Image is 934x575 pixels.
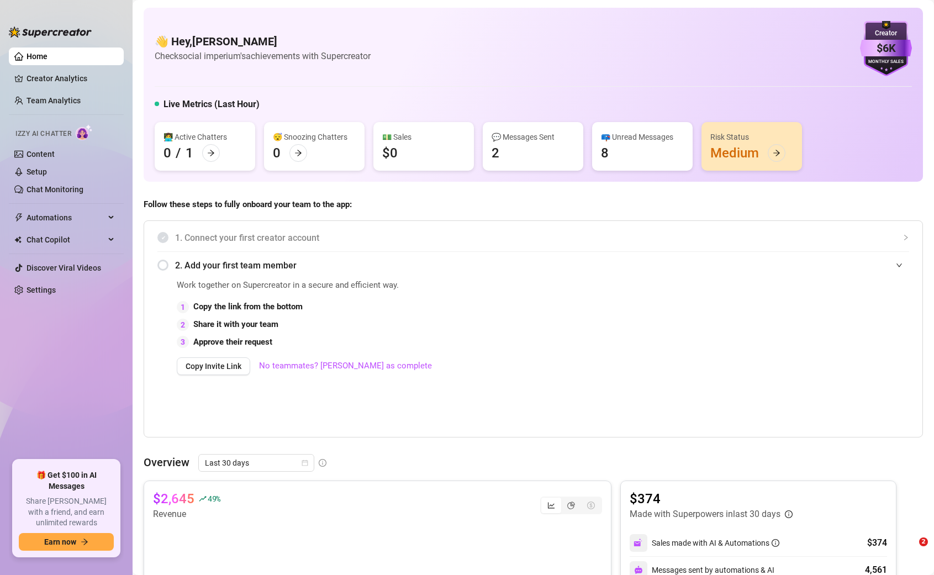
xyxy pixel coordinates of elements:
a: Home [27,52,48,61]
div: Monthly Sales [860,59,912,66]
span: Copy Invite Link [186,362,241,371]
img: svg%3e [634,538,643,548]
article: Overview [144,454,189,471]
span: thunderbolt [14,213,23,222]
span: Chat Copilot [27,231,105,249]
span: arrow-right [81,538,88,546]
span: 🎁 Get $100 in AI Messages [19,470,114,492]
article: Check social imperium's achievements with Supercreator [155,49,371,63]
img: logo-BBDzfeDw.svg [9,27,92,38]
article: Made with Superpowers in last 30 days [630,508,780,521]
span: expanded [896,262,903,268]
div: segmented control [540,497,602,514]
article: $374 [630,490,793,508]
div: $374 [867,536,887,550]
div: 1. Connect your first creator account [157,224,909,251]
strong: Approve their request [193,337,272,347]
span: Share [PERSON_NAME] with a friend, and earn unlimited rewards [19,496,114,529]
span: 1. Connect your first creator account [175,231,909,245]
div: 😴 Snoozing Chatters [273,131,356,143]
a: Settings [27,286,56,294]
article: Revenue [153,508,220,521]
a: Chat Monitoring [27,185,83,194]
article: $2,645 [153,490,194,508]
span: pie-chart [567,502,575,509]
a: Creator Analytics [27,70,115,87]
h5: Live Metrics (Last Hour) [163,98,260,111]
div: $6K [860,40,912,57]
span: arrow-right [207,149,215,157]
button: Earn nowarrow-right [19,533,114,551]
span: collapsed [903,234,909,241]
span: rise [199,495,207,503]
span: line-chart [547,502,555,509]
a: No teammates? [PERSON_NAME] as complete [259,360,432,373]
div: Sales made with AI & Automations [652,537,779,549]
img: svg%3e [634,566,643,574]
img: purple-badge-B9DA21FR.svg [860,21,912,76]
div: 📪 Unread Messages [601,131,684,143]
div: 2 [492,144,499,162]
a: Content [27,150,55,159]
span: arrow-right [773,149,780,157]
strong: Share it with your team [193,319,278,329]
span: Izzy AI Chatter [15,129,71,139]
span: info-circle [772,539,779,547]
div: Creator [860,28,912,39]
button: Copy Invite Link [177,357,250,375]
div: 💬 Messages Sent [492,131,574,143]
div: $0 [382,144,398,162]
div: 2 [177,319,189,331]
div: 0 [163,144,171,162]
span: info-circle [319,459,326,467]
iframe: Intercom live chat [896,537,923,564]
a: Setup [27,167,47,176]
div: 1 [186,144,193,162]
span: Earn now [44,537,76,546]
img: AI Chatter [76,124,93,140]
a: Team Analytics [27,96,81,105]
span: Last 30 days [205,455,308,471]
span: info-circle [785,510,793,518]
span: dollar-circle [587,502,595,509]
div: 3 [177,336,189,348]
div: 👩‍💻 Active Chatters [163,131,246,143]
span: 2. Add your first team member [175,259,909,272]
span: Automations [27,209,105,226]
div: 💵 Sales [382,131,465,143]
span: Work together on Supercreator in a secure and efficient way. [177,279,661,292]
span: 49 % [208,493,220,504]
div: 2. Add your first team member [157,252,909,279]
div: 8 [601,144,609,162]
div: 0 [273,144,281,162]
span: arrow-right [294,149,302,157]
img: Chat Copilot [14,236,22,244]
a: Discover Viral Videos [27,263,101,272]
strong: Follow these steps to fully onboard your team to the app: [144,199,352,209]
iframe: Adding Team Members [688,279,909,420]
span: calendar [302,460,308,466]
div: Risk Status [710,131,793,143]
strong: Copy the link from the bottom [193,302,303,312]
div: 1 [177,301,189,313]
span: 2 [919,537,928,546]
h4: 👋 Hey, [PERSON_NAME] [155,34,371,49]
